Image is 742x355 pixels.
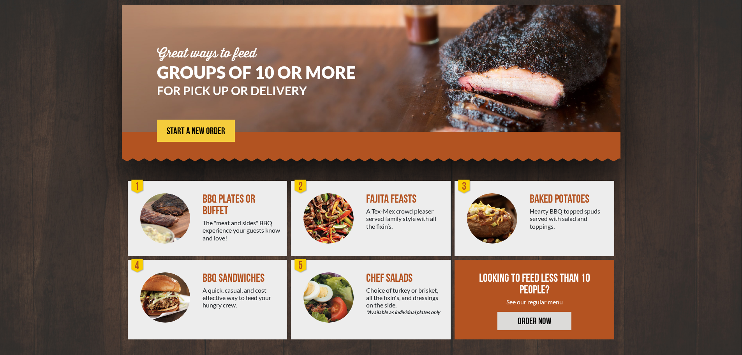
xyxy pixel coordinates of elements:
[203,219,281,242] div: The "meat and sides" BBQ experience your guests know and love!
[303,272,354,323] img: Salad-Circle.png
[157,48,379,60] div: Great ways to feed
[497,312,571,330] a: ORDER NOW
[203,193,281,217] div: BBQ PLATES OR BUFFET
[293,258,308,274] div: 5
[157,64,379,81] h1: GROUPS OF 10 OR MORE
[530,207,608,230] div: Hearty BBQ topped spuds served with salad and toppings.
[140,193,190,244] img: PEJ-BBQ-Buffet.png
[366,272,444,284] div: CHEF SALADS
[467,193,517,244] img: PEJ-Baked-Potato.png
[366,309,444,316] em: *Available as individual plates only
[157,85,379,96] h3: FOR PICK UP OR DELIVERY
[366,286,444,316] div: Choice of turkey or brisket, all the fixin's, and dressings on the side.
[303,193,354,244] img: PEJ-Fajitas.png
[203,272,281,284] div: BBQ SANDWICHES
[167,127,225,136] span: START A NEW ORDER
[366,207,444,230] div: A Tex-Mex crowd pleaser served family style with all the fixin’s.
[140,272,190,323] img: PEJ-BBQ-Sandwich.png
[530,193,608,205] div: BAKED POTATOES
[157,120,235,142] a: START A NEW ORDER
[366,193,444,205] div: FAJITA FEASTS
[130,258,145,274] div: 4
[293,179,308,194] div: 2
[456,179,472,194] div: 3
[478,298,592,306] div: See our regular menu
[130,179,145,194] div: 1
[478,272,592,296] div: LOOKING TO FEED LESS THAN 10 PEOPLE?
[203,286,281,309] div: A quick, casual, and cost effective way to feed your hungry crew.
